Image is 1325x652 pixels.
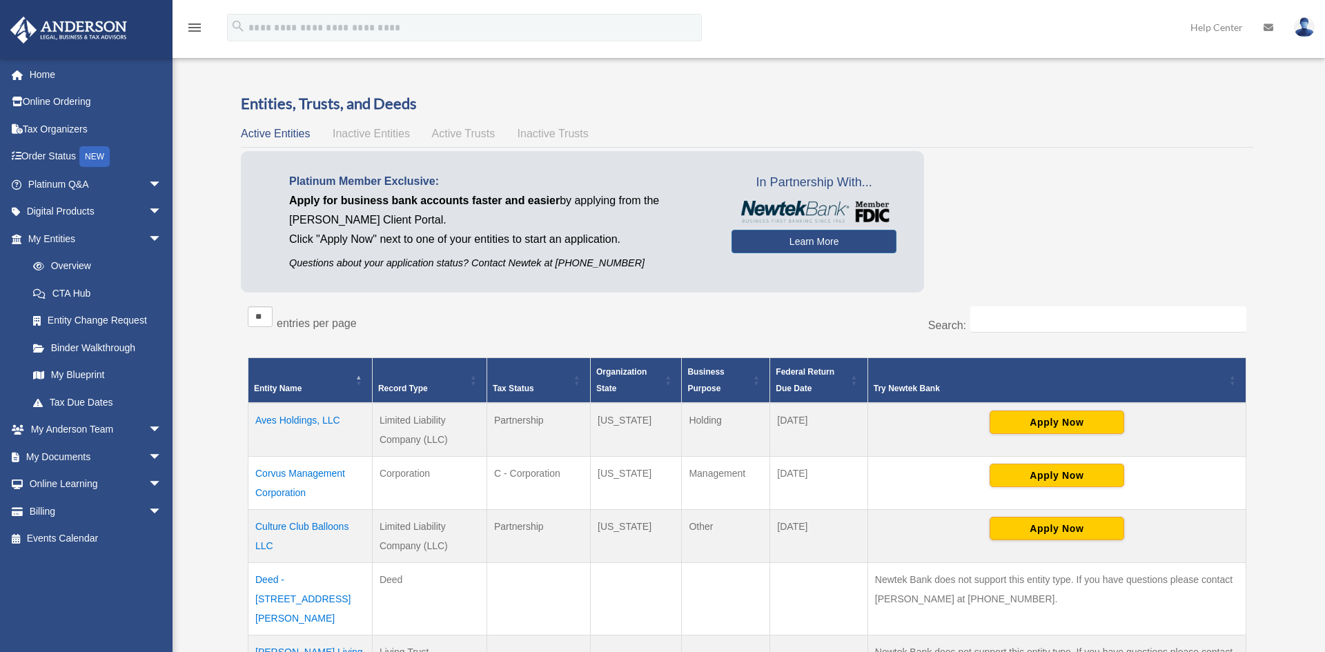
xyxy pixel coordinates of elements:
label: entries per page [277,317,357,329]
th: Entity Name: Activate to invert sorting [248,357,373,403]
span: arrow_drop_down [148,416,176,444]
a: Order StatusNEW [10,143,183,171]
a: Home [10,61,183,88]
td: Partnership [487,403,591,457]
a: Tax Due Dates [19,388,176,416]
td: [US_STATE] [591,403,682,457]
a: My Entitiesarrow_drop_down [10,225,176,253]
a: Binder Walkthrough [19,334,176,362]
td: Deed - [STREET_ADDRESS][PERSON_NAME] [248,562,373,635]
span: Organization State [596,367,647,393]
span: Inactive Entities [333,128,410,139]
th: Federal Return Due Date: Activate to sort [770,357,867,403]
td: Management [682,456,770,509]
td: Corporation [372,456,487,509]
span: Active Entities [241,128,310,139]
span: In Partnership With... [732,172,896,194]
td: Limited Liability Company (LLC) [372,509,487,562]
span: Apply for business bank accounts faster and easier [289,195,560,206]
a: Billingarrow_drop_down [10,497,183,525]
button: Apply Now [990,464,1124,487]
td: Limited Liability Company (LLC) [372,403,487,457]
a: Online Ordering [10,88,183,116]
a: CTA Hub [19,279,176,307]
div: Try Newtek Bank [874,380,1225,397]
th: Organization State: Activate to sort [591,357,682,403]
span: Record Type [378,384,428,393]
a: Platinum Q&Aarrow_drop_down [10,170,183,198]
th: Business Purpose: Activate to sort [682,357,770,403]
span: Inactive Trusts [518,128,589,139]
th: Record Type: Activate to sort [372,357,487,403]
td: Newtek Bank does not support this entity type. If you have questions please contact [PERSON_NAME]... [867,562,1246,635]
a: My Documentsarrow_drop_down [10,443,183,471]
span: arrow_drop_down [148,225,176,253]
td: Corvus Management Corporation [248,456,373,509]
div: NEW [79,146,110,167]
span: arrow_drop_down [148,198,176,226]
td: [DATE] [770,456,867,509]
a: Tax Organizers [10,115,183,143]
i: menu [186,19,203,36]
span: Federal Return Due Date [776,367,834,393]
a: menu [186,24,203,36]
span: Tax Status [493,384,534,393]
span: arrow_drop_down [148,443,176,471]
a: Learn More [732,230,896,253]
i: search [230,19,246,34]
td: [DATE] [770,403,867,457]
td: C - Corporation [487,456,591,509]
p: by applying from the [PERSON_NAME] Client Portal. [289,191,711,230]
p: Platinum Member Exclusive: [289,172,711,191]
td: [DATE] [770,509,867,562]
a: Entity Change Request [19,307,176,335]
label: Search: [928,319,966,331]
a: Online Learningarrow_drop_down [10,471,183,498]
td: [US_STATE] [591,456,682,509]
td: Partnership [487,509,591,562]
span: arrow_drop_down [148,471,176,499]
a: My Blueprint [19,362,176,389]
button: Apply Now [990,517,1124,540]
a: Digital Productsarrow_drop_down [10,198,183,226]
img: User Pic [1294,17,1315,37]
img: NewtekBankLogoSM.png [738,201,890,223]
span: arrow_drop_down [148,497,176,526]
h3: Entities, Trusts, and Deeds [241,93,1253,115]
td: Holding [682,403,770,457]
span: Entity Name [254,384,302,393]
th: Try Newtek Bank : Activate to sort [867,357,1246,403]
td: Other [682,509,770,562]
a: Overview [19,253,169,280]
p: Click "Apply Now" next to one of your entities to start an application. [289,230,711,249]
td: Aves Holdings, LLC [248,403,373,457]
p: Questions about your application status? Contact Newtek at [PHONE_NUMBER] [289,255,711,272]
a: Events Calendar [10,525,183,553]
span: Active Trusts [432,128,495,139]
td: [US_STATE] [591,509,682,562]
td: Deed [372,562,487,635]
button: Apply Now [990,411,1124,434]
a: My Anderson Teamarrow_drop_down [10,416,183,444]
img: Anderson Advisors Platinum Portal [6,17,131,43]
span: arrow_drop_down [148,170,176,199]
td: Culture Club Balloons LLC [248,509,373,562]
span: Business Purpose [687,367,724,393]
th: Tax Status: Activate to sort [487,357,591,403]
